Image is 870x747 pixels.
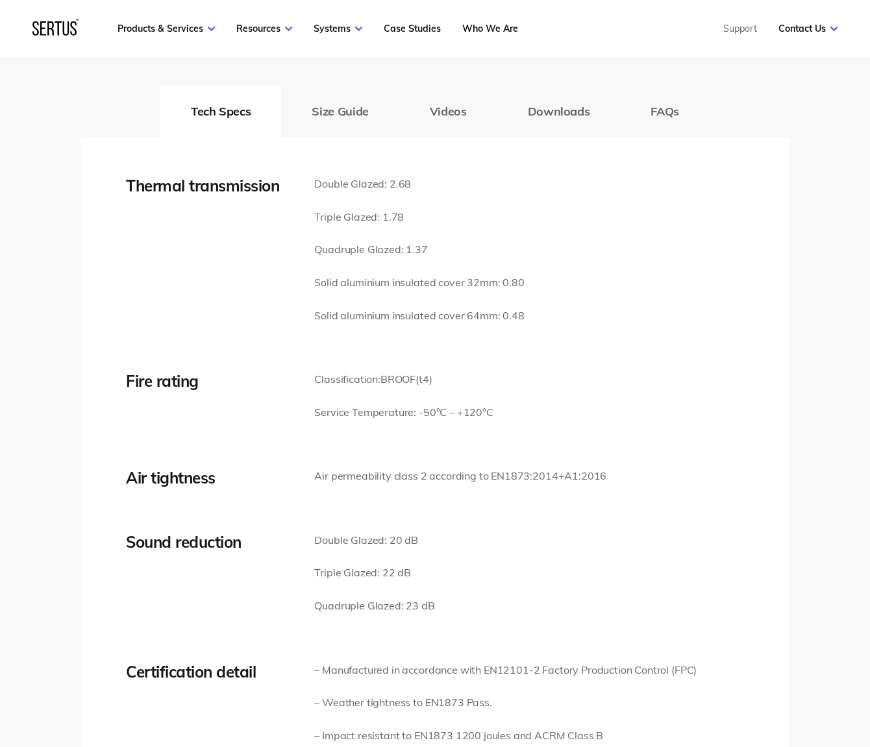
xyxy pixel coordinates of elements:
[314,565,434,582] p: Triple Glazed: 22 dB
[281,85,399,137] button: Size Guide
[620,85,710,137] button: FAQs
[314,308,524,325] p: Solid aluminium insulated cover 64mm: 0.48
[314,275,524,291] p: Solid aluminium insulated cover 32mm: 0.80
[314,176,524,193] p: Double Glazed: 2.68
[416,373,432,386] span: (t4)
[462,23,518,34] a: Who We Are
[314,404,493,421] p: Service Temperature: -50°C – +120°C
[314,371,493,388] p: Classification:
[314,598,434,615] p: Quadruple Glazed: 23 dB
[380,373,388,386] span: B
[126,662,295,681] div: Certification detail
[314,468,606,485] p: Air permeability class 2 according to EN1873:2014+A1:2016
[314,532,434,549] p: Double Glazed: 20 dB
[636,596,870,747] iframe: Chat Widget
[399,85,497,137] button: Videos
[723,23,757,34] a: Support
[497,85,621,137] button: Downloads
[126,532,295,552] div: Sound reduction
[126,176,295,195] div: Thermal transmission
[236,23,292,34] a: Resources
[314,241,524,258] p: Quadruple Glazed: 1.37
[384,23,441,34] a: Case Studies
[314,209,524,226] p: Triple Glazed: 1.78
[314,694,697,711] p: – Weather tightness to EN1873 Pass.
[126,371,295,391] div: Fire rating
[314,728,697,744] p: – Impact resistant to EN1873 1200 joules and ACRM Class B
[118,23,215,34] a: Products & Services
[314,662,697,679] p: – Manufactured in accordance with EN12101-2 Factory Production Control (FPC)
[126,468,295,487] div: Air tightness
[388,373,416,386] span: ROOF
[778,23,838,34] a: Contact Us
[314,23,362,34] a: Systems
